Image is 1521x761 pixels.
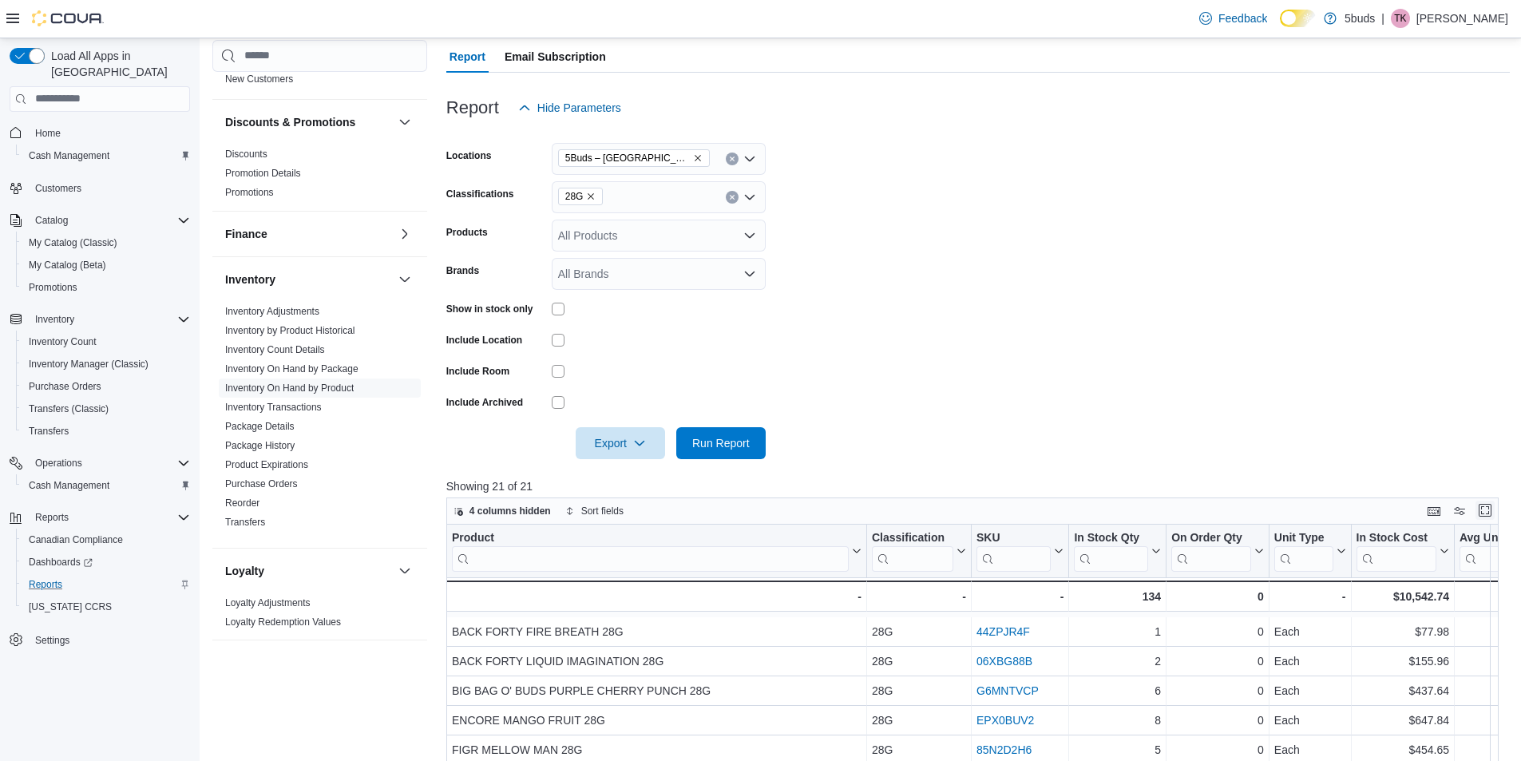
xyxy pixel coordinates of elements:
div: 0 [1171,711,1264,730]
span: Settings [29,629,190,649]
a: EPX0BUV2 [976,714,1034,727]
button: Cash Management [16,145,196,167]
a: Dashboards [22,553,99,572]
button: Enter fullscreen [1475,501,1495,520]
div: Each [1274,711,1346,730]
button: Keyboard shortcuts [1424,501,1444,521]
span: 28G [565,188,584,204]
a: Feedback [1193,2,1273,34]
button: Clear input [726,153,739,165]
div: 6 [1074,681,1161,700]
a: Transfers [225,517,265,528]
a: Purchase Orders [225,478,298,489]
button: Settings [3,628,196,651]
span: Loyalty Redemption Values [225,616,341,628]
div: In Stock Cost [1356,530,1436,571]
span: Product Expirations [225,458,308,471]
div: $647.84 [1356,711,1448,730]
span: Inventory Count Details [225,343,325,356]
label: Include Room [446,365,509,378]
a: Product Expirations [225,459,308,470]
a: Customers [29,179,88,198]
span: My Catalog (Beta) [29,259,106,272]
span: Settings [35,634,69,647]
a: Inventory Count [22,332,103,351]
span: Reports [29,578,62,591]
label: Include Archived [446,396,523,409]
span: Load All Apps in [GEOGRAPHIC_DATA] [45,48,190,80]
a: Dashboards [16,551,196,573]
div: $155.96 [1356,652,1448,671]
div: - [451,587,862,606]
span: Transfers (Classic) [22,399,190,418]
span: 28G [558,188,604,205]
button: Reports [16,573,196,596]
span: Dashboards [29,556,93,569]
a: Promotions [225,187,274,198]
span: My Catalog (Classic) [29,236,117,249]
span: Inventory [29,310,190,329]
div: Discounts & Promotions [212,145,427,211]
button: Open list of options [743,229,756,242]
a: Inventory Adjustments [225,306,319,317]
button: Product [452,530,862,571]
label: Locations [446,149,492,162]
button: Transfers [16,420,196,442]
span: Transfers [225,516,265,529]
button: On Order Qty [1171,530,1264,571]
div: Product [452,530,849,545]
span: Transfers [22,422,190,441]
span: Purchase Orders [22,377,190,396]
div: 28G [872,652,966,671]
span: Run Report [692,435,750,451]
div: Each [1274,740,1346,759]
button: Export [576,427,665,459]
div: 0 [1171,740,1264,759]
button: Canadian Compliance [16,529,196,551]
a: Inventory On Hand by Product [225,382,354,394]
div: In Stock Cost [1356,530,1436,545]
div: $10,542.74 [1356,587,1448,606]
span: Inventory Manager (Classic) [29,358,149,371]
label: Include Location [446,334,522,347]
a: Reports [22,575,69,594]
span: Promotions [22,278,190,297]
button: My Catalog (Classic) [16,232,196,254]
a: Reorder [225,497,259,509]
button: In Stock Cost [1356,530,1448,571]
div: BIG BAG O' BUDS PURPLE CHERRY PUNCH 28G [452,681,862,700]
a: Cash Management [22,146,116,165]
a: My Catalog (Classic) [22,233,124,252]
div: On Order Qty [1171,530,1251,545]
div: Classification [872,530,953,545]
div: - [1274,587,1346,606]
span: Customers [35,182,81,195]
button: Promotions [16,276,196,299]
a: Inventory Manager (Classic) [22,355,155,374]
span: Reports [35,511,69,524]
span: Hide Parameters [537,100,621,116]
div: On Order Qty [1171,530,1251,571]
div: 28G [872,740,966,759]
button: Inventory [225,272,392,287]
span: Reports [29,508,190,527]
div: Each [1274,652,1346,671]
button: Unit Type [1274,530,1346,571]
a: New Customers [225,73,293,85]
a: Inventory On Hand by Package [225,363,358,375]
a: Inventory by Product Historical [225,325,355,336]
p: Showing 21 of 21 [446,478,1510,494]
span: Inventory Adjustments [225,305,319,318]
button: Hide Parameters [512,92,628,124]
button: Classification [872,530,966,571]
span: Dashboards [22,553,190,572]
span: Reports [22,575,190,594]
div: 2 [1074,652,1161,671]
div: 0 [1171,652,1264,671]
div: Each [1274,622,1346,641]
span: [US_STATE] CCRS [29,600,112,613]
div: 28G [872,622,966,641]
button: Transfers (Classic) [16,398,196,420]
div: Classification [872,530,953,571]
